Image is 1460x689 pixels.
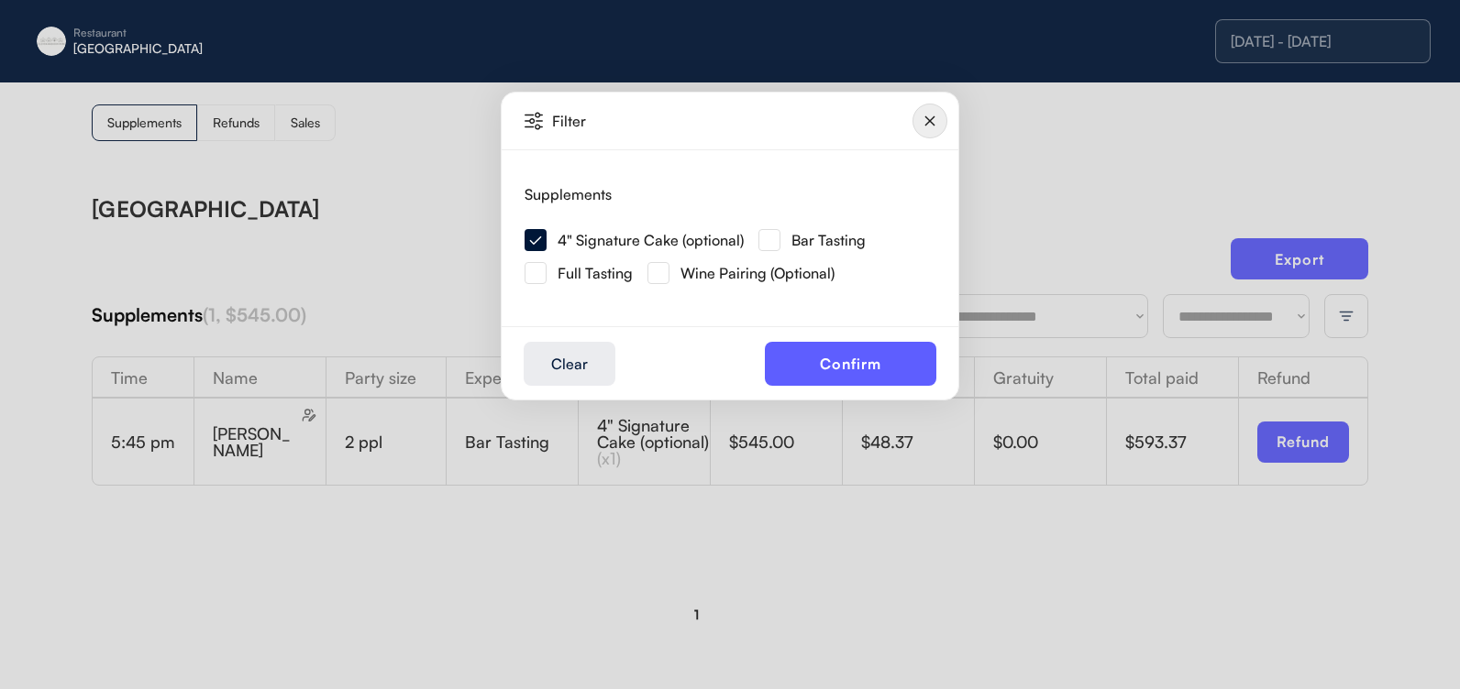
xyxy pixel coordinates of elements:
div: Full Tasting [558,266,633,280]
div: Bar Tasting [791,233,866,247]
img: Rectangle%20315.svg [525,262,547,284]
img: Vector%20%2835%29.svg [525,112,543,130]
img: Rectangle%20315.svg [758,229,780,251]
div: Wine Pairing (Optional) [680,266,835,280]
img: Group%20266.svg [525,229,547,251]
img: Group%2010124643.svg [912,104,947,138]
img: Rectangle%20315.svg [647,262,669,284]
button: Confirm [765,342,936,386]
div: Filter [552,114,689,128]
div: Supplements [525,187,612,202]
button: Clear [524,342,615,386]
div: 4" Signature Cake (optional) [558,233,744,247]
